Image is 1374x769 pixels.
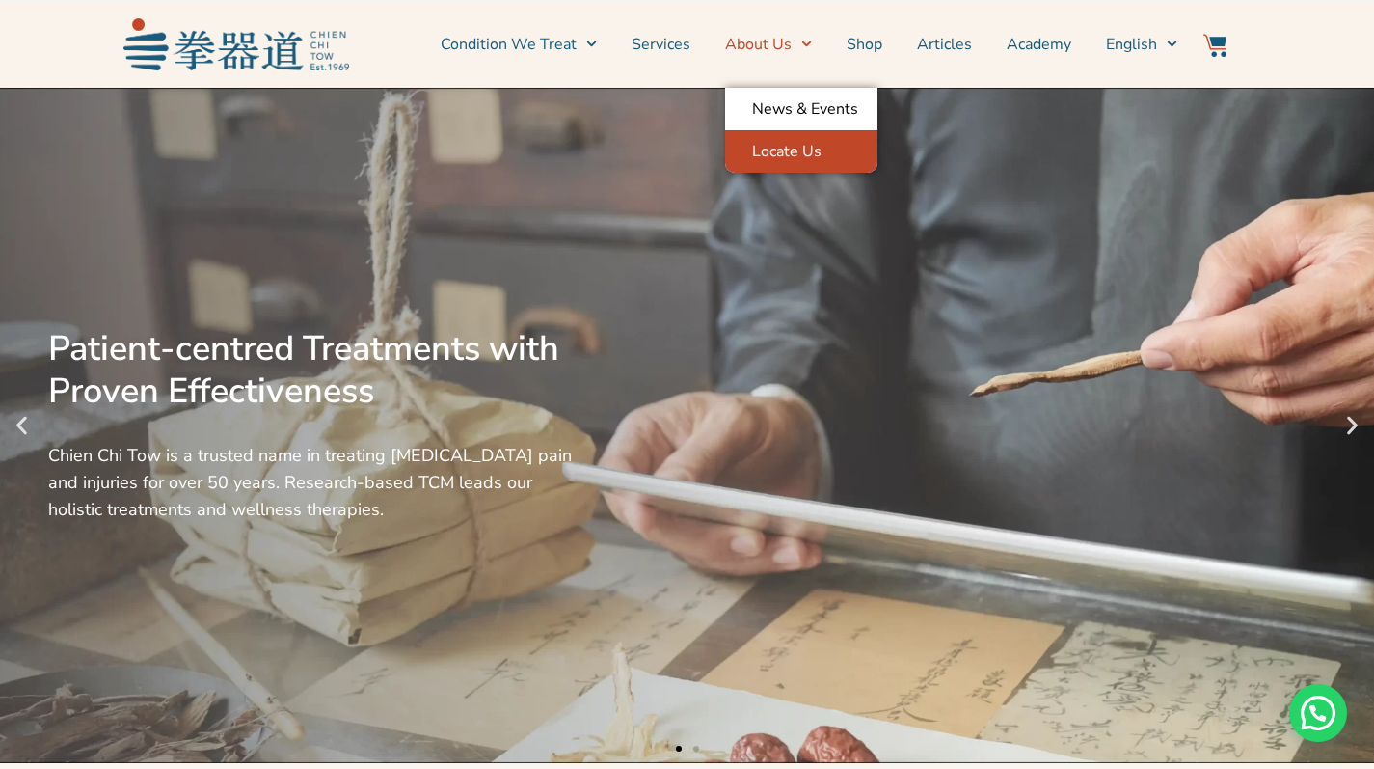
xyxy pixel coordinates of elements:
[917,20,972,69] a: Articles
[1289,684,1347,742] div: Need help? WhatsApp contact
[1106,20,1177,69] a: Switch to English
[1106,33,1157,56] span: English
[725,20,812,69] a: About Us
[847,20,882,69] a: Shop
[10,414,34,438] div: Previous slide
[693,746,699,752] span: Go to slide 2
[725,88,877,173] ul: About Us
[441,20,597,69] a: Condition We Treat
[48,328,572,413] div: Patient-centred Treatments with Proven Effectiveness
[676,746,682,752] span: Go to slide 1
[359,20,1178,69] nav: Menu
[632,20,690,69] a: Services
[1203,34,1226,57] img: Website Icon-03
[725,130,877,173] a: Locate Us
[1340,414,1364,438] div: Next slide
[48,442,572,523] div: Chien Chi Tow is a trusted name in treating [MEDICAL_DATA] pain and injuries for over 50 years. R...
[1007,20,1071,69] a: Academy
[725,88,877,130] a: News & Events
